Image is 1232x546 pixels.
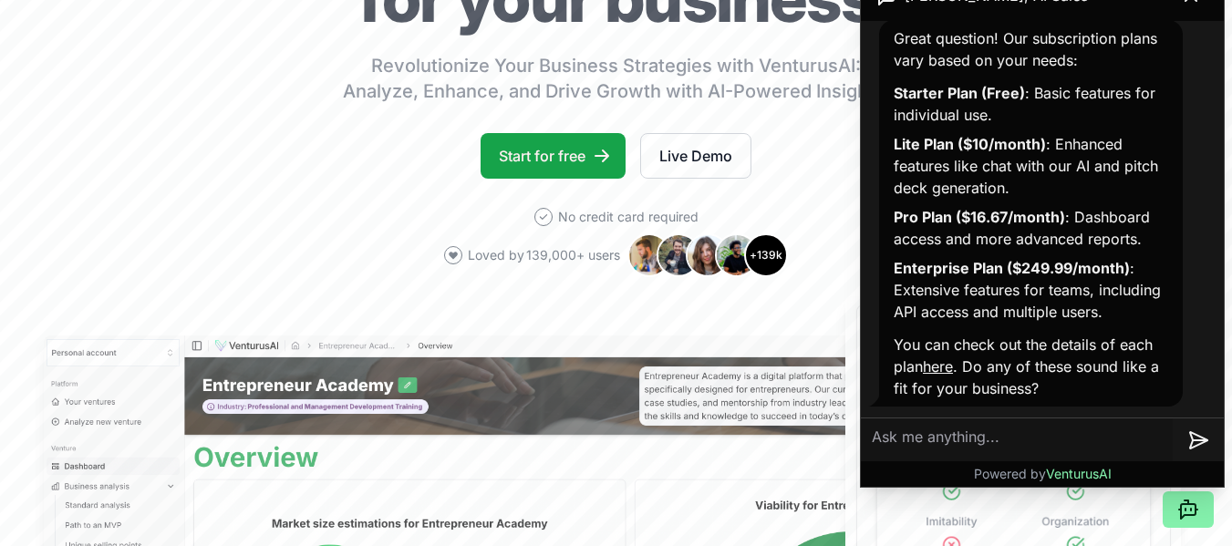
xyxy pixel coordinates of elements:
[894,334,1168,399] p: You can check out the details of each plan . Do any of these sound like a fit for your business?
[1046,466,1112,481] span: VenturusAI
[715,233,759,277] img: Avatar 4
[894,253,1168,326] li: : Extensive features for teams, including API access and multiple users.
[894,208,1065,226] strong: Pro Plan ($16.67/month)
[974,465,1112,483] p: Powered by
[627,233,671,277] img: Avatar 1
[686,233,730,277] img: Avatar 3
[657,233,700,277] img: Avatar 2
[894,84,1025,102] strong: Starter Plan (Free)
[481,133,626,179] a: Start for free
[894,78,1168,129] li: : Basic features for individual use.
[640,133,751,179] a: Live Demo
[894,129,1168,202] li: : Enhanced features like chat with our AI and pitch deck generation.
[923,357,953,376] a: here
[894,202,1168,253] li: : Dashboard access and more advanced reports.
[894,135,1046,153] strong: Lite Plan ($10/month)
[894,27,1168,71] p: Great question! Our subscription plans vary based on your needs:
[894,259,1130,277] strong: Enterprise Plan ($249.99/month)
